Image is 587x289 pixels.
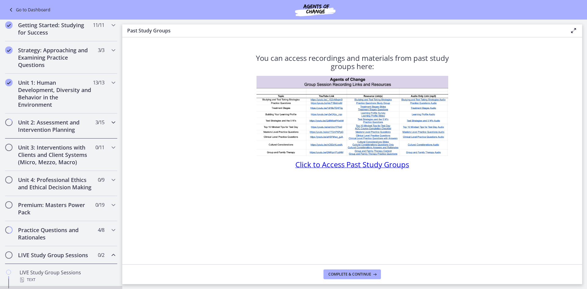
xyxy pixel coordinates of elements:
h2: Strategy: Approaching and Examining Practice Questions [18,46,93,69]
h2: Practice Questions and Rationales [18,226,93,241]
a: Go to Dashboard [7,6,50,13]
span: 4 / 8 [98,226,104,234]
i: Completed [5,46,13,54]
span: 0 / 11 [95,144,104,151]
img: 1734296146716.jpeg [257,76,448,156]
h2: Getting Started: Studying for Success [18,21,93,36]
span: 13 / 13 [93,79,104,86]
div: LIVE Study Group Sessions [20,269,115,283]
span: Click to Access Past Study Groups [295,159,409,169]
i: Completed [5,21,13,29]
span: 11 / 11 [93,21,104,29]
span: 0 / 2 [98,251,104,259]
span: Complete & continue [328,272,371,277]
a: Click to Access Past Study Groups [295,162,409,169]
div: Text [20,276,115,283]
button: Complete & continue [323,269,381,279]
span: You can access recordings and materials from past study groups here: [256,53,449,71]
h2: Unit 3: Interventions with Clients and Client Systems (Micro, Mezzo, Macro) [18,144,93,166]
h3: Past Study Groups [127,27,560,34]
h2: Premium: Masters Power Pack [18,201,93,216]
span: 3 / 15 [95,119,104,126]
h2: LIVE Study Group Sessions [18,251,93,259]
span: 0 / 19 [95,201,104,209]
span: 3 / 3 [98,46,104,54]
h2: Unit 1: Human Development, Diversity and Behavior in the Environment [18,79,93,108]
span: 0 / 9 [98,176,104,183]
h2: Unit 2: Assessment and Intervention Planning [18,119,93,133]
img: Agents of Change Social Work Test Prep [279,2,352,17]
i: Completed [5,79,13,86]
h2: Unit 4: Professional Ethics and Ethical Decision Making [18,176,93,191]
